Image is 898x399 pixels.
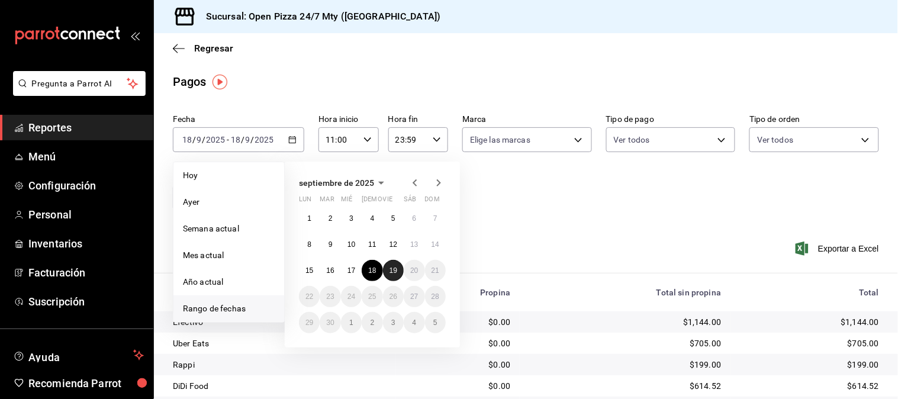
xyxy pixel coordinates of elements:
span: Rango de fechas [183,303,275,315]
abbr: sábado [404,195,416,208]
button: 10 de septiembre de 2025 [341,234,362,255]
span: Pregunta a Parrot AI [32,78,127,90]
button: Pregunta a Parrot AI [13,71,146,96]
button: 6 de septiembre de 2025 [404,208,424,229]
abbr: viernes [383,195,392,208]
span: Ayuda [28,348,128,362]
abbr: martes [320,195,334,208]
button: 15 de septiembre de 2025 [299,260,320,281]
abbr: 12 de septiembre de 2025 [390,240,397,249]
abbr: 5 de septiembre de 2025 [391,214,395,223]
div: $199.00 [740,359,879,371]
span: Facturación [28,265,144,281]
button: 4 de septiembre de 2025 [362,208,382,229]
input: ---- [205,135,226,144]
button: 30 de septiembre de 2025 [320,312,340,333]
abbr: 6 de septiembre de 2025 [412,214,416,223]
div: $614.52 [740,380,879,392]
abbr: 30 de septiembre de 2025 [326,318,334,327]
button: 25 de septiembre de 2025 [362,286,382,307]
abbr: 16 de septiembre de 2025 [326,266,334,275]
span: Año actual [183,276,275,288]
button: 16 de septiembre de 2025 [320,260,340,281]
button: 3 de septiembre de 2025 [341,208,362,229]
span: Mes actual [183,249,275,262]
a: Pregunta a Parrot AI [8,86,146,98]
button: 14 de septiembre de 2025 [425,234,446,255]
abbr: jueves [362,195,432,208]
abbr: 8 de septiembre de 2025 [307,240,311,249]
label: Tipo de orden [749,115,879,124]
button: 2 de octubre de 2025 [362,312,382,333]
abbr: lunes [299,195,311,208]
div: DiDi Food [173,380,387,392]
span: Configuración [28,178,144,194]
abbr: 1 de octubre de 2025 [349,318,353,327]
button: 13 de septiembre de 2025 [404,234,424,255]
abbr: 28 de septiembre de 2025 [432,292,439,301]
input: -- [230,135,241,144]
span: Semana actual [183,223,275,235]
div: Total sin propina [529,288,721,297]
button: 12 de septiembre de 2025 [383,234,404,255]
abbr: 21 de septiembre de 2025 [432,266,439,275]
abbr: 2 de septiembre de 2025 [329,214,333,223]
button: 1 de septiembre de 2025 [299,208,320,229]
button: 1 de octubre de 2025 [341,312,362,333]
span: Hoy [183,169,275,182]
button: 9 de septiembre de 2025 [320,234,340,255]
input: -- [182,135,192,144]
abbr: 13 de septiembre de 2025 [410,240,418,249]
abbr: 4 de septiembre de 2025 [371,214,375,223]
div: $1,144.00 [740,316,879,328]
button: 20 de septiembre de 2025 [404,260,424,281]
abbr: 11 de septiembre de 2025 [368,240,376,249]
abbr: 3 de octubre de 2025 [391,318,395,327]
label: Fecha [173,115,304,124]
abbr: 1 de septiembre de 2025 [307,214,311,223]
div: Total [740,288,879,297]
abbr: 27 de septiembre de 2025 [410,292,418,301]
abbr: 2 de octubre de 2025 [371,318,375,327]
label: Hora inicio [318,115,378,124]
abbr: 14 de septiembre de 2025 [432,240,439,249]
button: 5 de septiembre de 2025 [383,208,404,229]
abbr: 29 de septiembre de 2025 [305,318,313,327]
span: Inventarios [28,236,144,252]
img: Tooltip marker [213,75,227,89]
div: Uber Eats [173,337,387,349]
abbr: 24 de septiembre de 2025 [347,292,355,301]
span: Elige las marcas [470,134,530,146]
abbr: 7 de septiembre de 2025 [433,214,437,223]
span: Menú [28,149,144,165]
div: $0.00 [405,380,510,392]
input: ---- [255,135,275,144]
span: septiembre de 2025 [299,178,374,188]
div: $0.00 [405,359,510,371]
abbr: 17 de septiembre de 2025 [347,266,355,275]
span: / [241,135,244,144]
button: 21 de septiembre de 2025 [425,260,446,281]
span: / [192,135,196,144]
input: -- [245,135,251,144]
span: Ver todos [614,134,650,146]
abbr: 25 de septiembre de 2025 [368,292,376,301]
abbr: 26 de septiembre de 2025 [390,292,397,301]
button: Regresar [173,43,233,54]
abbr: 9 de septiembre de 2025 [329,240,333,249]
span: / [251,135,255,144]
span: Recomienda Parrot [28,375,144,391]
button: 19 de septiembre de 2025 [383,260,404,281]
abbr: 23 de septiembre de 2025 [326,292,334,301]
abbr: 20 de septiembre de 2025 [410,266,418,275]
button: 11 de septiembre de 2025 [362,234,382,255]
span: Ayer [183,196,275,208]
div: Rappi [173,359,387,371]
label: Tipo de pago [606,115,736,124]
div: $705.00 [740,337,879,349]
input: -- [196,135,202,144]
div: $199.00 [529,359,721,371]
span: - [227,135,229,144]
button: 22 de septiembre de 2025 [299,286,320,307]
